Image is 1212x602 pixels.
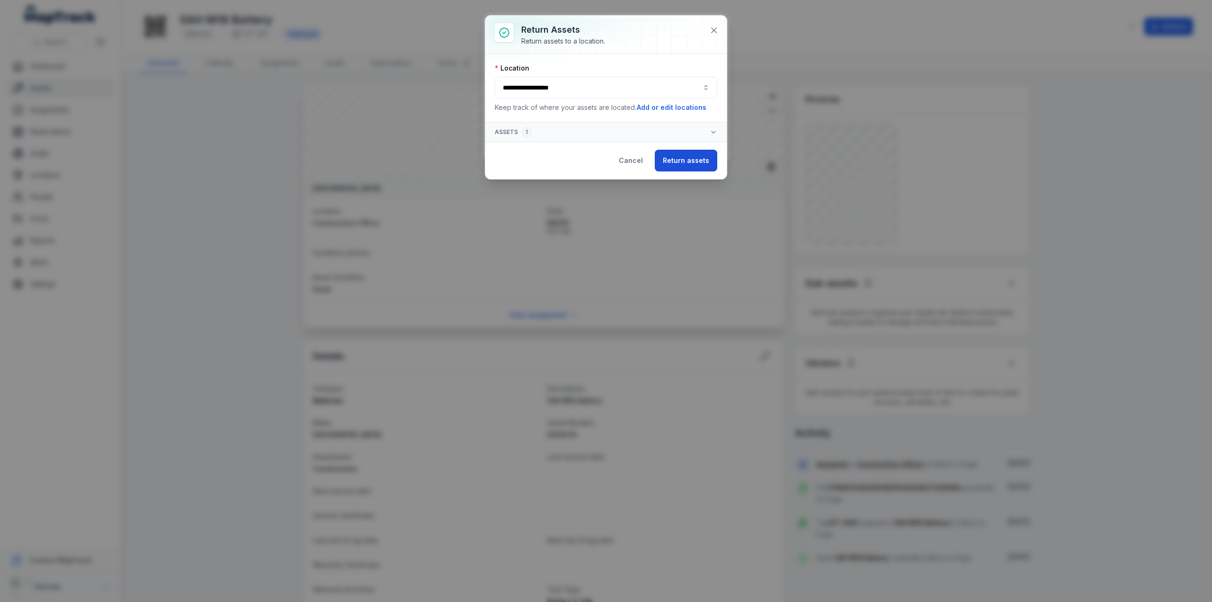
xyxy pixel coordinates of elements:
[485,123,727,142] button: Assets1
[495,126,532,138] span: Assets
[636,102,707,113] button: Add or edit locations
[521,23,605,36] h3: Return assets
[522,126,532,138] div: 1
[495,102,717,113] p: Keep track of where your assets are located.
[495,63,529,73] label: Location
[611,150,651,171] button: Cancel
[521,36,605,46] div: Return assets to a location.
[655,150,717,171] button: Return assets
